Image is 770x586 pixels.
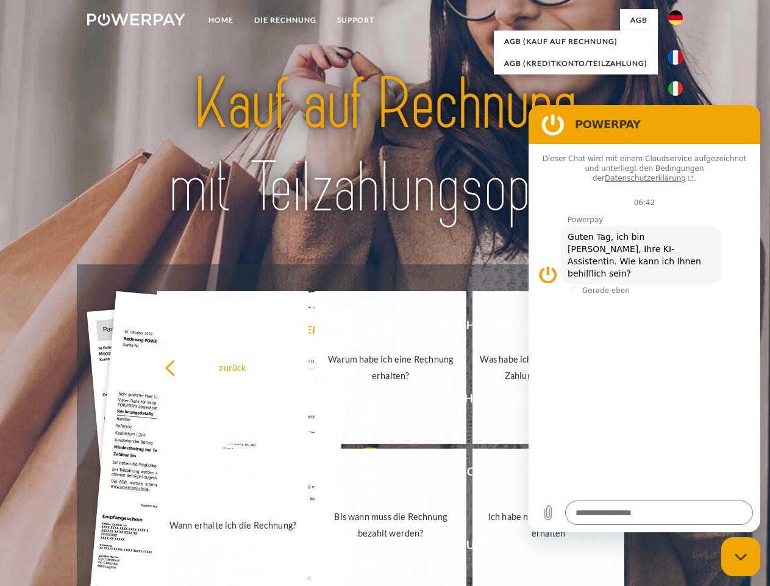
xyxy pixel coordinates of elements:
[494,52,658,74] a: AGB (Kreditkonto/Teilzahlung)
[116,59,654,234] img: title-powerpay_de.svg
[165,516,302,533] div: Wann erhalte ich die Rechnung?
[480,508,617,541] div: Ich habe nur eine Teillieferung erhalten
[244,9,327,31] a: DIE RECHNUNG
[620,9,658,31] a: agb
[322,508,459,541] div: Bis wann muss die Rechnung bezahlt werden?
[480,351,617,384] div: Was habe ich noch offen, ist meine Zahlung eingegangen?
[322,351,459,384] div: Warum habe ich eine Rechnung erhalten?
[721,537,760,576] iframe: Schaltfläche zum Öffnen des Messaging-Fensters; Konversation läuft
[327,9,385,31] a: SUPPORT
[668,81,683,96] img: it
[472,291,624,444] a: Was habe ich noch offen, ist meine Zahlung eingegangen?
[529,105,760,532] iframe: Messaging-Fenster
[668,10,683,25] img: de
[87,13,185,26] img: logo-powerpay-white.svg
[494,31,658,52] a: AGB (Kauf auf Rechnung)
[198,9,244,31] a: Home
[165,359,302,375] div: zurück
[668,50,683,65] img: fr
